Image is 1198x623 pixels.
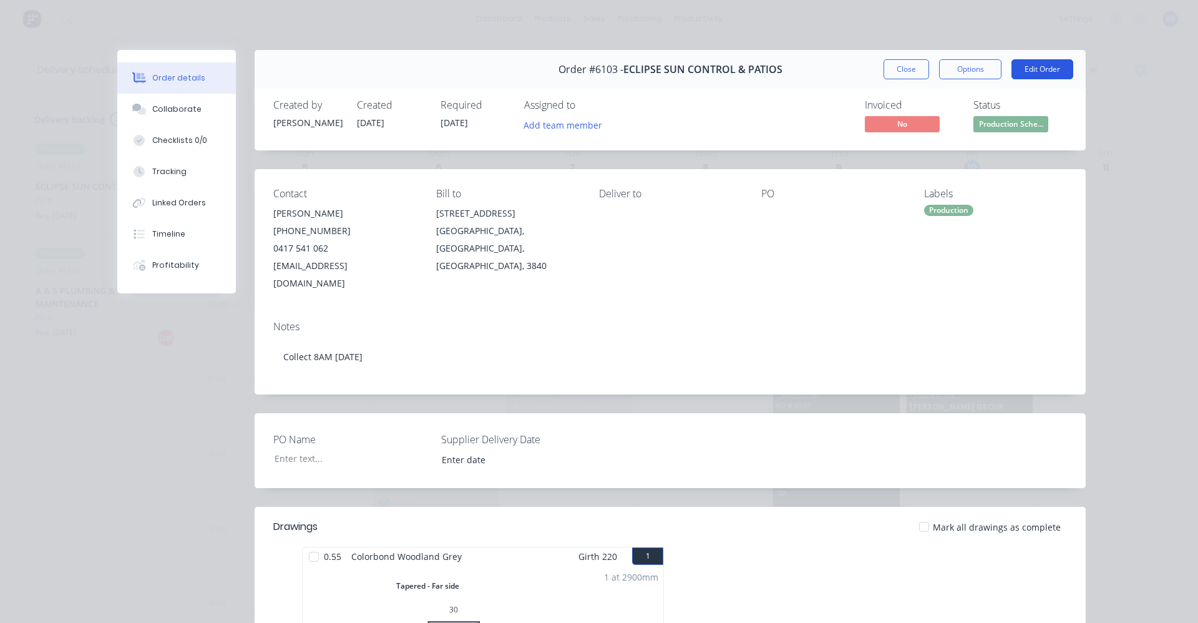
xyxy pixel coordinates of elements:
div: Drawings [273,519,318,534]
span: [DATE] [357,117,384,129]
div: [PERSON_NAME] [273,116,342,129]
div: Timeline [152,228,185,240]
div: 1 at 2900mm [604,571,658,584]
div: Profitability [152,260,199,271]
div: [STREET_ADDRESS][GEOGRAPHIC_DATA], [GEOGRAPHIC_DATA], [GEOGRAPHIC_DATA], 3840 [436,205,579,275]
div: Assigned to [524,99,649,111]
div: [GEOGRAPHIC_DATA], [GEOGRAPHIC_DATA], [GEOGRAPHIC_DATA], 3840 [436,222,579,275]
div: [PHONE_NUMBER] [273,222,416,240]
div: Checklists 0/0 [152,135,207,146]
div: Required [441,99,509,111]
button: Production Sche... [973,116,1048,135]
span: Colorbond Woodland Grey [346,547,467,566]
label: Supplier Delivery Date [441,432,597,447]
label: PO Name [273,432,429,447]
span: No [865,116,940,132]
div: Order details [152,72,205,84]
button: Timeline [117,218,236,250]
div: [PERSON_NAME] [273,205,416,222]
button: Add team member [517,116,609,133]
span: Girth 220 [578,547,617,566]
div: 0417 541 062 [273,240,416,257]
button: Tracking [117,156,236,187]
div: Production [924,205,973,216]
button: Edit Order [1011,59,1073,79]
span: Production Sche... [973,116,1048,132]
span: [DATE] [441,117,468,129]
div: Created [357,99,426,111]
div: Contact [273,188,416,200]
div: Bill to [436,188,579,200]
div: Collaborate [152,104,202,115]
div: Invoiced [865,99,958,111]
button: Order details [117,62,236,94]
div: PO [761,188,904,200]
div: Notes [273,321,1067,333]
div: Tracking [152,166,187,177]
div: Collect 8AM [DATE] [273,338,1067,376]
span: Order #6103 - [558,64,623,76]
div: Labels [924,188,1067,200]
div: Deliver to [599,188,742,200]
div: Status [973,99,1067,111]
div: Linked Orders [152,197,206,208]
button: Profitability [117,250,236,281]
span: ECLIPSE SUN CONTROL & PATIOS [623,64,782,76]
div: Created by [273,99,342,111]
div: [PERSON_NAME][PHONE_NUMBER]0417 541 062[EMAIL_ADDRESS][DOMAIN_NAME] [273,205,416,292]
button: Close [884,59,929,79]
input: Enter date [433,450,588,469]
div: [STREET_ADDRESS] [436,205,579,222]
span: 0.55 [319,547,346,566]
span: Mark all drawings as complete [933,521,1061,534]
button: Collaborate [117,94,236,125]
button: Options [939,59,1001,79]
button: 1 [632,547,663,565]
div: [EMAIL_ADDRESS][DOMAIN_NAME] [273,257,416,292]
button: Linked Orders [117,187,236,218]
button: Checklists 0/0 [117,125,236,156]
button: Add team member [524,116,609,133]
